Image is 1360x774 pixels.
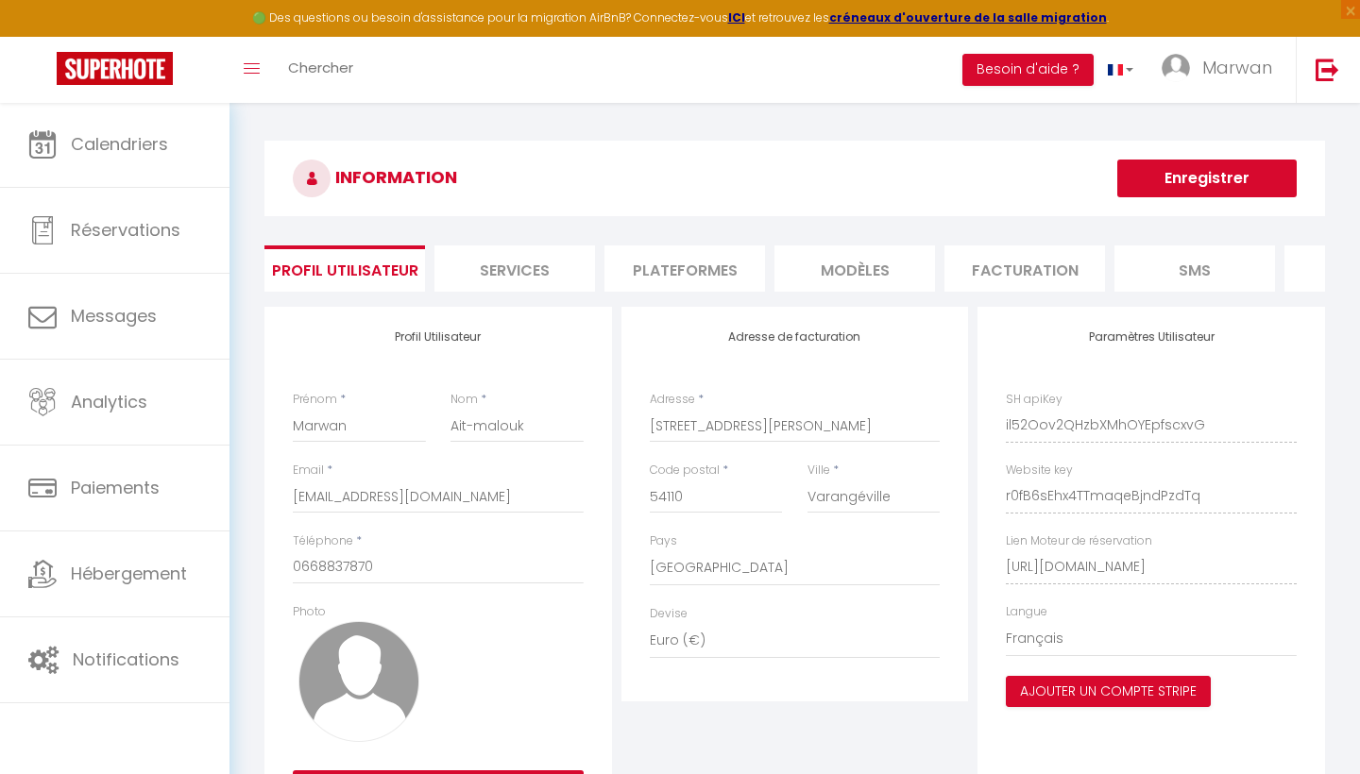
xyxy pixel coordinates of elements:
[1162,54,1190,82] img: ...
[15,8,72,64] button: Ouvrir le widget de chat LiveChat
[728,9,745,25] a: ICI
[71,476,160,499] span: Paiements
[829,9,1107,25] a: créneaux d'ouverture de la salle migration
[71,304,157,328] span: Messages
[264,245,425,292] li: Profil Utilisateur
[288,58,353,77] span: Chercher
[434,245,595,292] li: Services
[71,390,147,413] span: Analytics
[774,245,935,292] li: MODÈLES
[944,245,1105,292] li: Facturation
[650,605,688,623] label: Devise
[807,462,830,480] label: Ville
[71,218,180,242] span: Réservations
[650,532,677,550] label: Pays
[650,330,941,344] h4: Adresse de facturation
[57,52,173,85] img: Super Booking
[71,132,168,156] span: Calendriers
[71,562,187,585] span: Hébergement
[1117,160,1297,197] button: Enregistrer
[1316,58,1339,81] img: logout
[293,330,584,344] h4: Profil Utilisateur
[1006,676,1211,708] button: Ajouter un compte Stripe
[1006,330,1297,344] h4: Paramètres Utilisateur
[1006,391,1062,409] label: SH apiKey
[1202,56,1272,79] span: Marwan
[298,621,419,742] img: avatar.png
[1006,532,1152,550] label: Lien Moteur de réservation
[293,391,337,409] label: Prénom
[274,37,367,103] a: Chercher
[293,603,326,621] label: Photo
[293,462,324,480] label: Email
[450,391,478,409] label: Nom
[1006,462,1073,480] label: Website key
[962,54,1094,86] button: Besoin d'aide ?
[293,532,353,550] label: Téléphone
[650,391,695,409] label: Adresse
[1114,245,1275,292] li: SMS
[650,462,720,480] label: Code postal
[1006,603,1047,621] label: Langue
[73,648,179,671] span: Notifications
[604,245,765,292] li: Plateformes
[264,141,1325,216] h3: INFORMATION
[1147,37,1296,103] a: ... Marwan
